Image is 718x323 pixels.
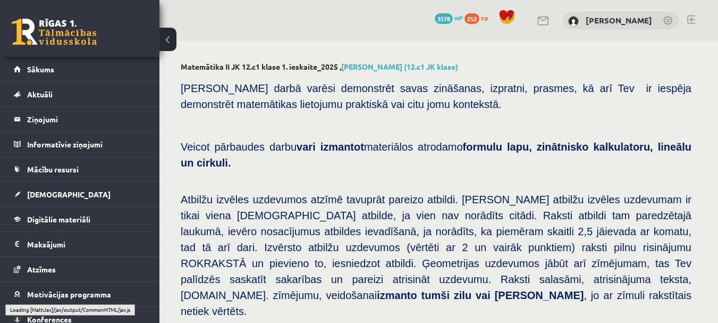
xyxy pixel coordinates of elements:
span: Atzīmes [27,264,56,274]
legend: Informatīvie ziņojumi [27,132,146,156]
a: Maksājumi [14,232,146,256]
b: vari izmantot [297,141,364,153]
span: Motivācijas programma [27,289,111,299]
a: Motivācijas programma [14,282,146,307]
img: Stīvens Kuzmenko [568,16,579,27]
a: Mācību resursi [14,157,146,181]
a: Aktuāli [14,82,146,106]
a: Sākums [14,57,146,81]
span: xp [481,13,488,22]
span: Sākums [27,64,54,74]
a: Atzīmes [14,257,146,281]
span: Veicot pārbaudes darbu materiālos atrodamo [181,141,691,169]
b: izmanto [377,289,417,301]
a: 252 xp [464,13,493,22]
b: formulu lapu, zinātnisko kalkulatoru, lineālu un cirkuli. [181,141,691,169]
a: Ziņojumi [14,107,146,131]
div: Loading [MathJax]/jax/output/CommonHTML/jax.js [5,304,135,315]
a: [DEMOGRAPHIC_DATA] [14,182,146,206]
h2: Matemātika II JK 12.c1 klase 1. ieskaite_2025 , [181,62,697,71]
a: [PERSON_NAME] [586,15,652,26]
span: mP [454,13,463,22]
a: [PERSON_NAME] (12.c1 JK klase) [341,62,458,71]
a: 3578 mP [435,13,463,22]
a: Informatīvie ziņojumi [14,132,146,156]
span: [DEMOGRAPHIC_DATA] [27,189,111,199]
span: Mācību resursi [27,164,79,174]
b: tumši zilu vai [PERSON_NAME] [421,289,584,301]
a: Digitālie materiāli [14,207,146,231]
span: Atbilžu izvēles uzdevumos atzīmē tavuprāt pareizo atbildi. [PERSON_NAME] atbilžu izvēles uzdevuma... [181,194,691,317]
span: [PERSON_NAME] darbā varēsi demonstrēt savas zināšanas, izpratni, prasmes, kā arī Tev ir iespēja d... [181,82,691,110]
span: Aktuāli [27,89,53,99]
legend: Ziņojumi [27,107,146,131]
span: Digitālie materiāli [27,214,90,224]
legend: Maksājumi [27,232,146,256]
span: 252 [464,13,479,24]
span: 3578 [435,13,453,24]
a: Rīgas 1. Tālmācības vidusskola [12,19,97,45]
